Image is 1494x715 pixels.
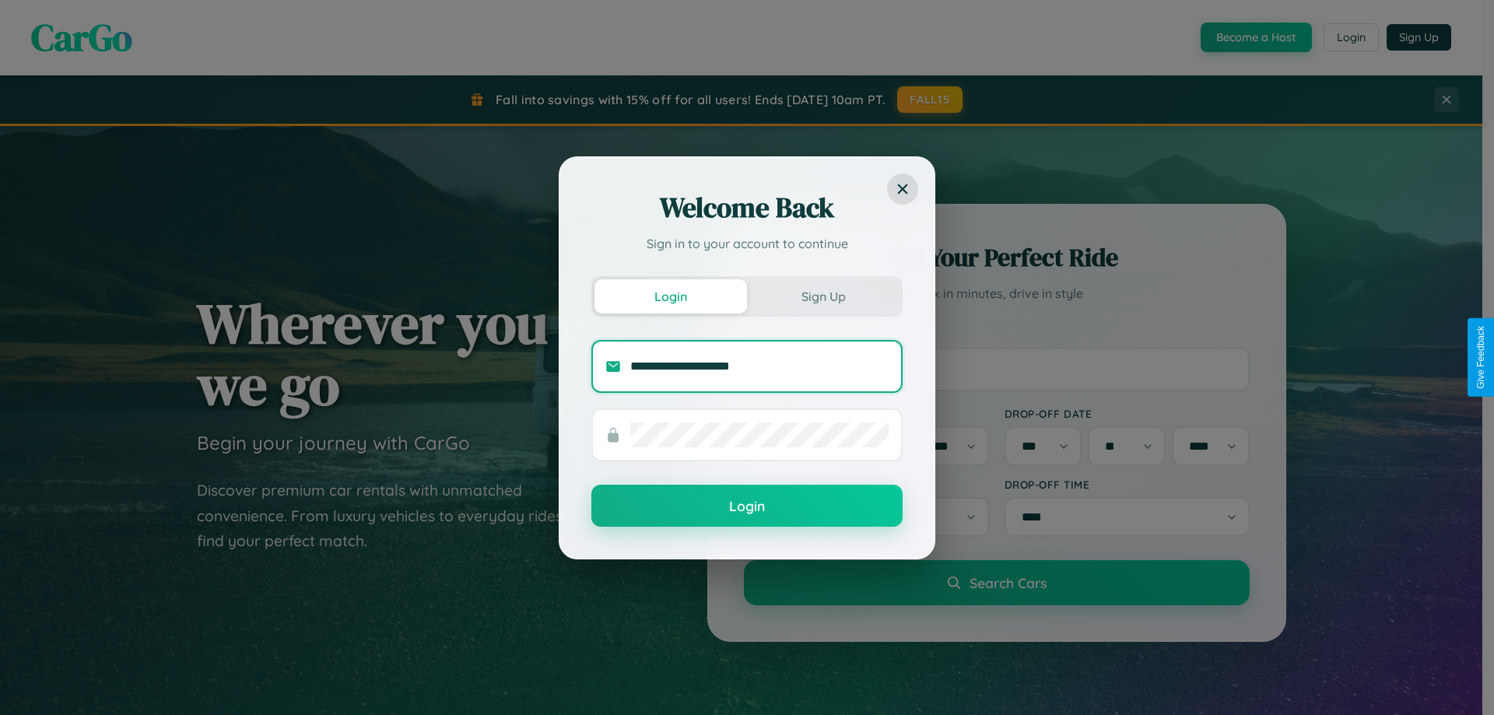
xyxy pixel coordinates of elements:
[591,189,903,226] h2: Welcome Back
[1475,326,1486,389] div: Give Feedback
[591,485,903,527] button: Login
[591,234,903,253] p: Sign in to your account to continue
[747,279,900,314] button: Sign Up
[594,279,747,314] button: Login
